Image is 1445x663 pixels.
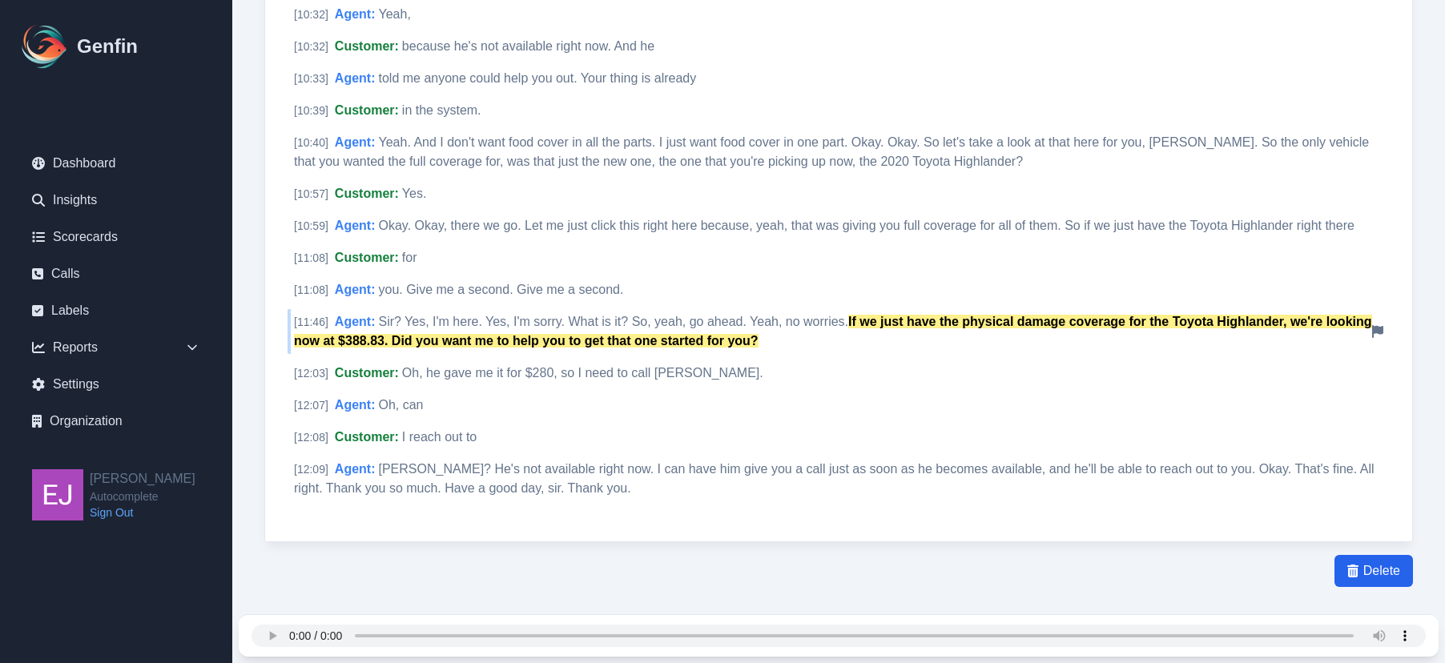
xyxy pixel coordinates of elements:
span: Okay. Okay, there we go. Let me just click this right here because, yeah, that was giving you ful... [378,219,1354,232]
span: Delete [1363,561,1400,581]
span: Oh, can [378,398,423,412]
span: because he's not available right now. And he [402,39,654,53]
span: I reach out to [402,430,477,444]
span: [ 10:59 ] [294,219,328,232]
a: Organization [19,405,213,437]
span: Customer : [335,366,399,380]
span: Yeah. And I don't want food cover in all the parts. I just want food cover in one part. Okay. Oka... [294,135,1369,168]
span: told me anyone could help you out. Your thing is already [378,71,696,85]
span: you. Give me a second. Give me a second. [378,283,623,296]
span: [ 12:07 ] [294,399,328,412]
span: [ 10:32 ] [294,8,328,21]
span: Customer : [335,430,399,444]
span: Agent : [335,135,376,149]
span: Agent : [335,219,376,232]
a: Dashboard [19,147,213,179]
button: Delete [1334,555,1413,587]
span: Agent : [335,315,376,328]
span: Customer : [335,251,399,264]
span: Agent : [335,7,376,21]
span: Customer : [335,187,399,200]
a: Settings [19,368,213,400]
a: Scorecards [19,221,213,253]
span: Autocomplete [90,488,195,504]
a: Calls [19,258,213,290]
span: Agent : [335,283,376,296]
span: Agent : [335,71,376,85]
span: [ 11:08 ] [294,251,328,264]
a: Sign Out [90,504,195,520]
h2: [PERSON_NAME] [90,469,195,488]
span: [ 12:08 ] [294,431,328,444]
span: [ 10:32 ] [294,40,328,53]
span: [ 10:40 ] [294,136,328,149]
span: Yeah, [378,7,410,21]
span: [ 10:39 ] [294,104,328,117]
audio: Your browser does not support the audio element. [252,625,1426,647]
span: [ 10:33 ] [294,72,328,85]
span: Customer : [335,39,399,53]
span: Sir? Yes, I'm here. Yes, I'm sorry. What is it? So, yeah, go ahead. Yeah, no worries. [378,315,848,328]
span: Customer : [335,103,399,117]
span: [ 12:09 ] [294,463,328,476]
a: Labels [19,295,213,327]
span: [ 11:46 ] [294,315,328,328]
span: [PERSON_NAME]? He's not available right now. I can have him give you a call just as soon as he be... [294,462,1375,495]
span: [ 12:03 ] [294,367,328,380]
span: in the system. [402,103,481,117]
span: Agent : [335,398,376,412]
span: [ 10:57 ] [294,187,328,200]
span: Yes. [402,187,427,200]
span: Oh, he gave me it for $280, so I need to call [PERSON_NAME]. [402,366,763,380]
img: EJ Palo [32,469,83,520]
img: Logo [19,21,70,72]
span: for [402,251,417,264]
a: Insights [19,184,213,216]
h1: Genfin [77,34,138,59]
span: [ 11:08 ] [294,283,328,296]
span: Agent : [335,462,376,476]
div: Reports [19,331,213,364]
